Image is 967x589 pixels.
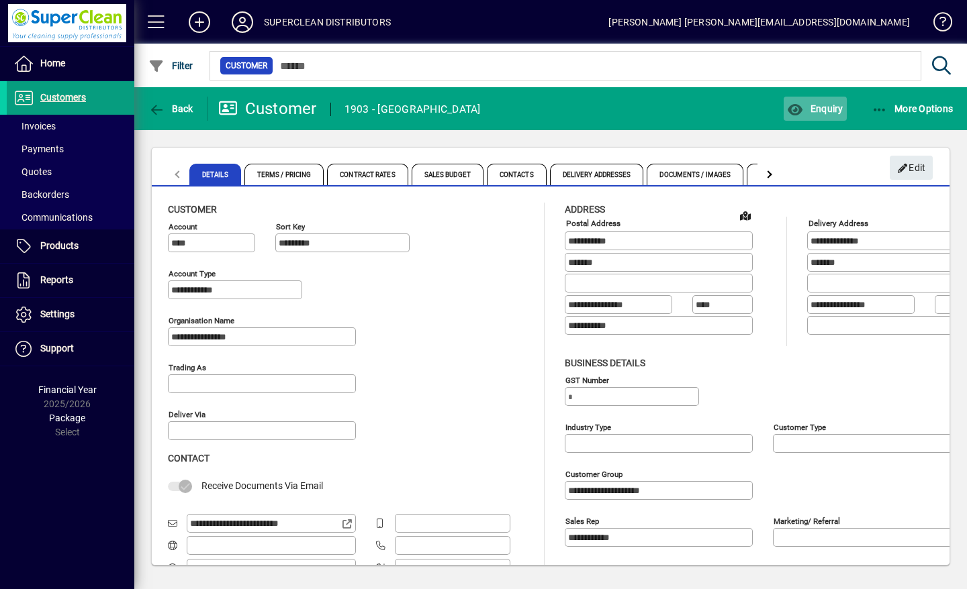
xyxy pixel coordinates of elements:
[412,164,483,185] span: Sales Budget
[40,92,86,103] span: Customers
[7,160,134,183] a: Quotes
[226,59,267,72] span: Customer
[148,60,193,71] span: Filter
[40,274,73,285] span: Reports
[264,11,391,33] div: SUPERCLEAN DISTRIBUTORS
[145,97,197,121] button: Back
[344,99,481,120] div: 1903 - [GEOGRAPHIC_DATA]
[565,422,611,431] mat-label: Industry type
[134,97,208,121] app-page-header-button: Back
[201,480,323,491] span: Receive Documents Via Email
[897,157,926,179] span: Edit
[868,97,957,121] button: More Options
[7,229,134,263] a: Products
[218,98,317,119] div: Customer
[148,103,193,114] span: Back
[40,240,79,251] span: Products
[565,204,605,215] span: Address
[890,156,933,180] button: Edit
[169,269,216,278] mat-label: Account Type
[787,103,843,114] span: Enquiry
[774,422,826,431] mat-label: Customer type
[565,469,623,478] mat-label: Customer group
[276,222,305,231] mat-label: Sort key
[221,10,264,34] button: Profile
[13,212,93,223] span: Communications
[189,164,241,185] span: Details
[327,164,408,185] span: Contract Rates
[168,204,217,215] span: Customer
[13,144,64,154] span: Payments
[13,189,69,200] span: Backorders
[169,316,234,325] mat-label: Organisation name
[38,384,97,395] span: Financial Year
[784,97,846,121] button: Enquiry
[178,10,221,34] button: Add
[7,298,134,331] a: Settings
[169,363,206,372] mat-label: Trading as
[774,516,840,525] mat-label: Marketing/ Referral
[7,206,134,229] a: Communications
[13,166,52,177] span: Quotes
[565,375,609,384] mat-label: GST Number
[7,138,134,160] a: Payments
[40,343,74,354] span: Support
[550,164,644,185] span: Delivery Addresses
[747,164,822,185] span: Custom Fields
[13,121,56,131] span: Invoices
[647,164,743,185] span: Documents / Images
[145,54,197,78] button: Filter
[169,410,205,419] mat-label: Deliver via
[872,103,954,114] span: More Options
[774,563,797,572] mat-label: Region
[40,58,65,68] span: Home
[244,164,324,185] span: Terms / Pricing
[923,3,950,46] a: Knowledge Base
[565,516,599,525] mat-label: Sales rep
[168,453,210,464] span: Contact
[487,164,547,185] span: Contacts
[169,222,197,231] mat-label: Account
[735,205,756,226] a: View on map
[7,47,134,81] a: Home
[7,264,134,297] a: Reports
[7,115,134,138] a: Invoices
[565,563,595,572] mat-label: Manager
[49,413,85,423] span: Package
[565,358,645,368] span: Business details
[40,309,75,319] span: Settings
[7,183,134,206] a: Backorders
[7,332,134,366] a: Support
[608,11,910,33] div: [PERSON_NAME] [PERSON_NAME][EMAIL_ADDRESS][DOMAIN_NAME]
